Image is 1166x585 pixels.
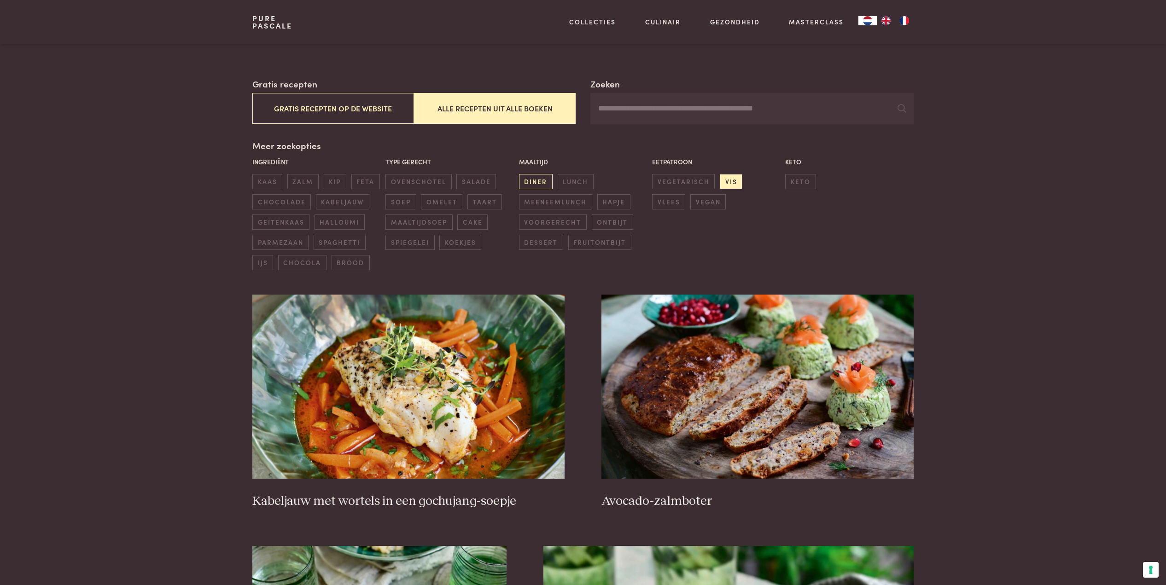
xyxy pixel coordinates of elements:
span: taart [467,194,502,209]
a: FR [895,16,914,25]
span: zalm [287,174,319,189]
p: Maaltijd [519,157,647,167]
button: Uw voorkeuren voor toestemming voor trackingtechnologieën [1143,562,1159,578]
span: vis [720,174,742,189]
a: Masterclass [789,17,844,27]
p: Eetpatroon [652,157,781,167]
h3: Kabeljauw met wortels in een gochujang-soepje [252,493,565,510]
label: Zoeken [590,77,620,91]
button: Gratis recepten op de website [252,93,414,124]
p: Keto [785,157,914,167]
a: Avocado-zalmboter Avocado-zalmboter [601,295,914,509]
span: ontbijt [592,214,633,230]
span: kip [324,174,346,189]
p: Ingrediënt [252,157,381,167]
span: keto [785,174,816,189]
span: meeneemlunch [519,194,592,209]
span: chocolade [252,194,311,209]
span: chocola [278,255,326,270]
span: vlees [652,194,685,209]
label: Gratis recepten [252,77,317,91]
span: cake [457,214,488,230]
span: geitenkaas [252,214,309,230]
span: brood [332,255,370,270]
span: spaghetti [314,235,366,250]
p: Type gerecht [385,157,514,167]
span: soep [385,194,416,209]
span: omelet [421,194,462,209]
div: Language [858,16,877,25]
span: halloumi [315,214,365,230]
a: EN [877,16,895,25]
span: diner [519,174,553,189]
span: vegan [690,194,726,209]
img: Kabeljauw met wortels in een gochujang-soepje [252,295,565,479]
span: kaas [252,174,282,189]
span: parmezaan [252,235,309,250]
a: Culinair [645,17,681,27]
span: feta [351,174,380,189]
aside: Language selected: Nederlands [858,16,914,25]
span: salade [456,174,496,189]
span: dessert [519,235,563,250]
span: ijs [252,255,273,270]
span: voorgerecht [519,214,587,230]
span: spiegelei [385,235,434,250]
h3: Avocado-zalmboter [601,493,914,510]
a: Gezondheid [710,17,760,27]
button: Alle recepten uit alle boeken [414,93,576,124]
span: vegetarisch [652,174,715,189]
span: hapje [597,194,630,209]
span: fruitontbijt [568,235,631,250]
span: ovenschotel [385,174,451,189]
a: PurePascale [252,15,292,29]
a: Kabeljauw met wortels in een gochujang-soepje Kabeljauw met wortels in een gochujang-soepje [252,295,565,509]
a: NL [858,16,877,25]
a: Collecties [569,17,616,27]
span: maaltijdsoep [385,214,452,230]
span: koekjes [439,235,481,250]
img: Avocado-zalmboter [601,295,914,479]
span: kabeljauw [316,194,369,209]
ul: Language list [877,16,914,25]
span: lunch [558,174,594,189]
